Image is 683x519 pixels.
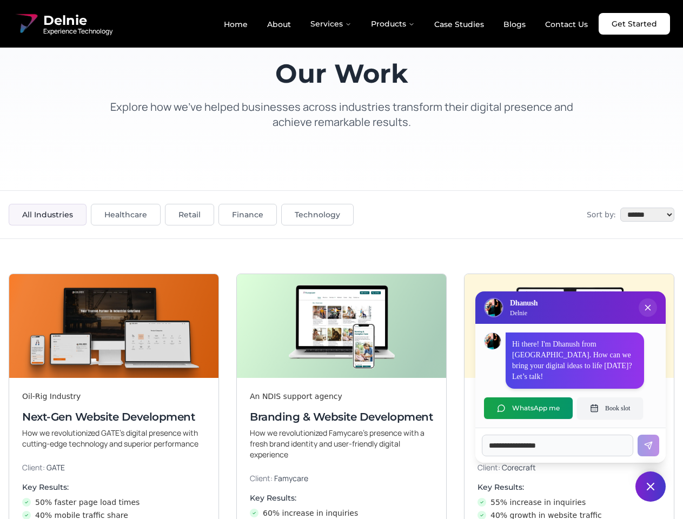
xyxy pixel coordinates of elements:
[100,61,584,86] h1: Our Work
[250,473,433,484] p: Client:
[274,473,308,483] span: Famycare
[281,204,354,225] button: Technology
[22,391,205,402] div: Oil-Rig Industry
[536,15,596,34] a: Contact Us
[43,27,112,36] span: Experience Technology
[495,15,534,34] a: Blogs
[22,462,205,473] p: Client:
[599,13,670,35] a: Get Started
[47,462,65,473] span: GATE
[426,15,493,34] a: Case Studies
[13,11,112,37] a: Delnie Logo Full
[258,15,300,34] a: About
[577,397,643,419] button: Book slot
[215,13,596,35] nav: Main
[635,471,666,502] button: Close chat
[215,15,256,34] a: Home
[91,204,161,225] button: Healthcare
[22,409,205,424] h3: Next-Gen Website Development
[250,493,433,503] h4: Key Results:
[250,508,433,518] li: 60% increase in inquiries
[250,409,433,424] h3: Branding & Website Development
[485,333,501,349] img: Dhanush
[13,11,39,37] img: Delnie Logo
[485,299,502,316] img: Delnie Logo
[237,274,446,378] img: Branding & Website Development
[100,99,584,130] p: Explore how we've helped businesses across industries transform their digital presence and achiev...
[250,428,433,460] p: How we revolutionized Famycare’s presence with a fresh brand identity and user-friendly digital e...
[478,497,661,508] li: 55% increase in inquiries
[362,13,423,35] button: Products
[22,482,205,493] h4: Key Results:
[43,12,112,29] span: Delnie
[510,298,538,309] h3: Dhanush
[465,274,674,378] img: Digital & Brand Revamp
[250,391,433,402] div: An NDIS support agency
[639,298,657,317] button: Close chat popup
[484,397,573,419] button: WhatsApp me
[22,428,205,449] p: How we revolutionized GATE’s digital presence with cutting-edge technology and superior performance
[510,309,538,317] p: Delnie
[587,209,616,220] span: Sort by:
[512,339,638,382] p: Hi there! I'm Dhanush from [GEOGRAPHIC_DATA]. How can we bring your digital ideas to life [DATE]?...
[165,204,214,225] button: Retail
[218,204,277,225] button: Finance
[22,497,205,508] li: 50% faster page load times
[302,13,360,35] button: Services
[9,274,218,378] img: Next-Gen Website Development
[9,204,87,225] button: All Industries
